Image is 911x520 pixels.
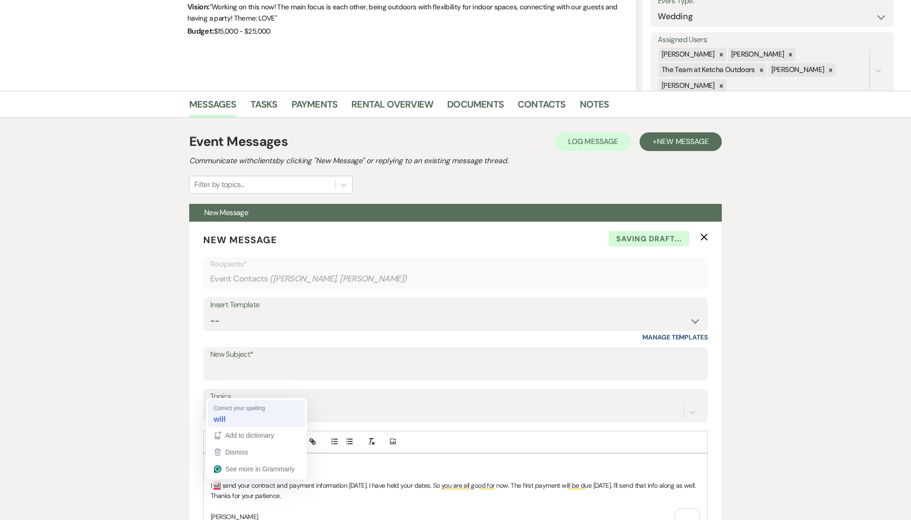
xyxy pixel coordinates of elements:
[351,97,433,117] a: Rental Overview
[769,63,826,77] div: [PERSON_NAME]
[292,97,338,117] a: Payments
[187,2,617,23] span: " Working on this now! The main focus is each other, being outdoors with flexibility for indoor s...
[187,2,210,12] span: Vision:
[659,63,756,77] div: The Team at Ketcha Outdoors
[659,79,716,93] div: [PERSON_NAME]
[270,273,407,285] span: ( [PERSON_NAME], [PERSON_NAME] )
[609,231,689,247] span: Saving draft...
[210,270,701,288] div: Event Contacts
[657,137,709,146] span: New Message
[210,348,701,361] label: New Subject*
[580,97,609,117] a: Notes
[210,390,701,404] label: Topics
[189,132,288,152] h1: Event Messages
[211,480,700,501] p: I wll send your contract and payment information [DATE]. I have held your dates. So you are all g...
[642,333,708,341] a: Manage Templates
[250,97,278,117] a: Tasks
[640,132,722,151] button: +New Message
[658,33,887,47] label: Assigned Users:
[194,179,244,190] div: Filter by topics...
[204,208,248,217] span: New Message
[189,97,236,117] a: Messages
[203,234,277,246] span: New Message
[187,26,214,36] span: Budget:
[659,48,716,61] div: [PERSON_NAME]
[518,97,566,117] a: Contacts
[214,27,270,36] span: $15,000 - $25,000
[189,155,722,166] h2: Communicate with clients by clicking "New Message" or replying to an existing message thread.
[728,48,786,61] div: [PERSON_NAME]
[555,132,631,151] button: Log Message
[211,459,700,469] p: [PERSON_NAME],
[568,137,618,146] span: Log Message
[210,298,701,312] div: Insert Template
[210,258,701,270] p: Recipients*
[447,97,504,117] a: Documents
